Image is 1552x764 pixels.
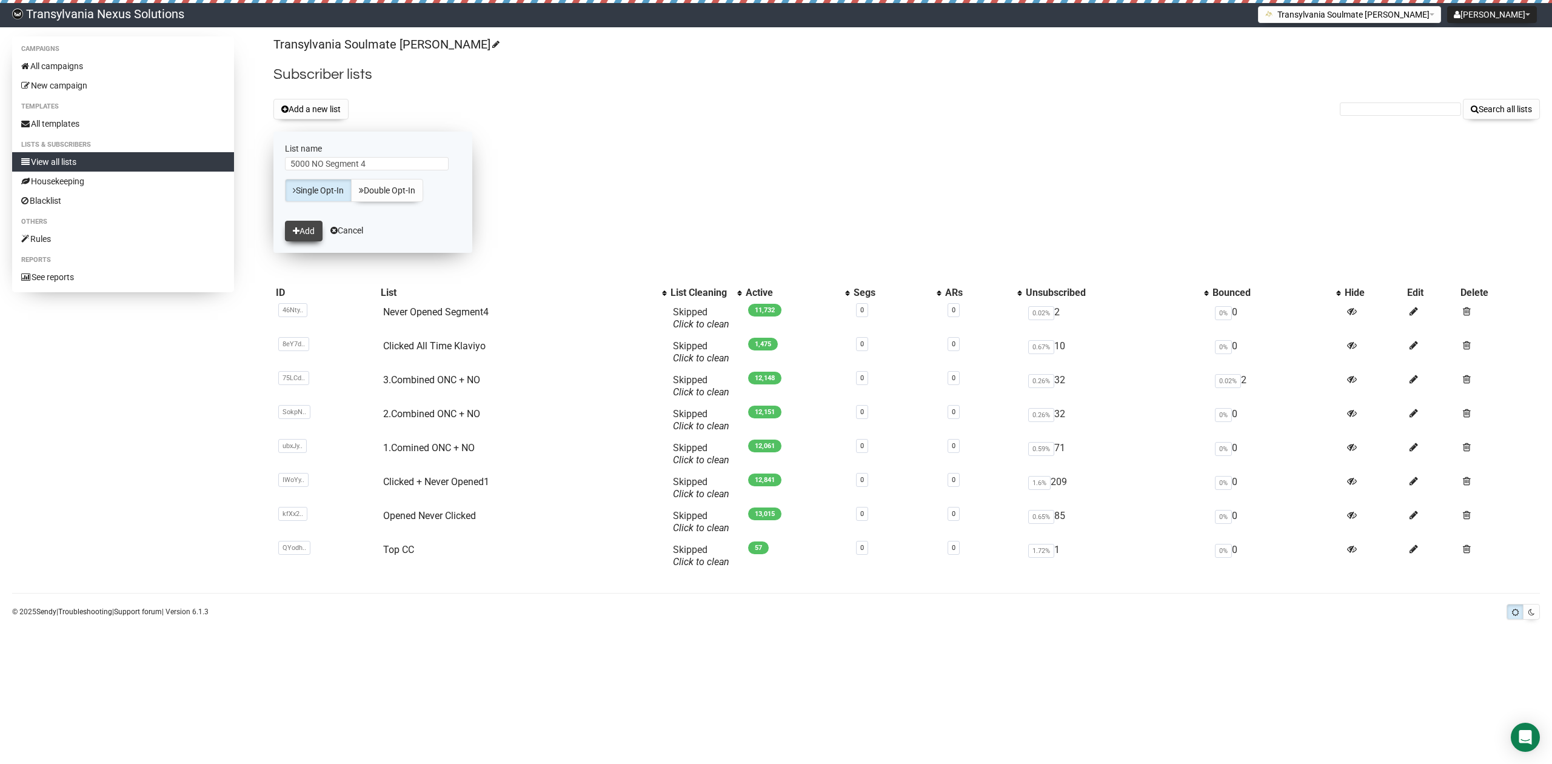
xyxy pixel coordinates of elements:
a: New campaign [12,76,234,95]
button: Add a new list [273,99,349,119]
span: Skipped [673,408,729,432]
div: List Cleaning [671,287,731,299]
a: 0 [952,374,955,382]
button: [PERSON_NAME] [1447,6,1537,23]
div: List [381,287,657,299]
a: Rules [12,229,234,249]
input: The name of your new list [285,157,449,170]
a: Opened Never Clicked [383,510,476,521]
td: 71 [1023,437,1210,471]
span: IWoYy.. [278,473,309,487]
th: List: No sort applied, activate to apply an ascending sort [378,284,669,301]
a: 0 [952,544,955,552]
td: 209 [1023,471,1210,505]
a: Cancel [330,226,363,235]
a: Transylvania Soulmate [PERSON_NAME] [273,37,498,52]
span: 0.59% [1028,442,1054,456]
a: Click to clean [673,318,729,330]
span: Skipped [673,442,729,466]
span: 8eY7d.. [278,337,309,351]
a: Clicked + Never Opened1 [383,476,489,488]
a: Top CC [383,544,414,555]
li: Templates [12,99,234,114]
label: List name [285,143,461,154]
span: Skipped [673,306,729,330]
a: 0 [860,544,864,552]
span: 12,151 [748,406,781,418]
span: 46Nty.. [278,303,307,317]
td: 1 [1023,539,1210,573]
span: kfXx2.. [278,507,307,521]
td: 0 [1210,471,1342,505]
li: Others [12,215,234,229]
td: 0 [1210,301,1342,335]
button: Add [285,221,323,241]
span: 0% [1215,476,1232,490]
span: QYodh.. [278,541,310,555]
a: 3.Combined ONC + NO [383,374,480,386]
span: 0% [1215,340,1232,354]
a: Click to clean [673,522,729,534]
span: SokpN.. [278,405,310,419]
td: 10 [1023,335,1210,369]
td: 0 [1210,539,1342,573]
span: 0.26% [1028,408,1054,422]
div: Hide [1345,287,1402,299]
td: 0 [1210,437,1342,471]
span: Skipped [673,544,729,568]
a: Never Opened Segment4 [383,306,489,318]
th: ARs: No sort applied, activate to apply an ascending sort [943,284,1023,301]
a: 1.Comined ONC + NO [383,442,475,454]
a: Troubleshooting [58,608,112,616]
span: 12,148 [748,372,781,384]
span: 0% [1215,544,1232,558]
div: Open Intercom Messenger [1511,723,1540,752]
a: 0 [952,442,955,450]
td: 32 [1023,403,1210,437]
span: Skipped [673,510,729,534]
a: View all lists [12,152,234,172]
th: List Cleaning: No sort applied, activate to apply an ascending sort [668,284,743,301]
span: Skipped [673,340,729,364]
td: 0 [1210,505,1342,539]
td: 2 [1210,369,1342,403]
p: © 2025 | | | Version 6.1.3 [12,605,209,618]
a: Click to clean [673,352,729,364]
th: Unsubscribed: No sort applied, activate to apply an ascending sort [1023,284,1210,301]
a: 0 [860,408,864,416]
a: 0 [860,510,864,518]
a: All templates [12,114,234,133]
span: 12,061 [748,440,781,452]
span: 0.65% [1028,510,1054,524]
th: Segs: No sort applied, activate to apply an ascending sort [851,284,942,301]
span: 1.6% [1028,476,1051,490]
a: 0 [952,510,955,518]
a: Blacklist [12,191,234,210]
span: 1.72% [1028,544,1054,558]
span: 0% [1215,306,1232,320]
span: 12,841 [748,474,781,486]
span: 0.02% [1028,306,1054,320]
td: 0 [1210,335,1342,369]
a: 0 [860,340,864,348]
div: Segs [854,287,930,299]
h2: Subscriber lists [273,64,1540,85]
a: See reports [12,267,234,287]
span: 75LCd.. [278,371,309,385]
div: ID [276,287,376,299]
td: 32 [1023,369,1210,403]
li: Campaigns [12,42,234,56]
span: 0% [1215,442,1232,456]
a: 0 [860,374,864,382]
img: 1.png [1265,9,1274,19]
li: Lists & subscribers [12,138,234,152]
a: 0 [860,442,864,450]
a: Click to clean [673,454,729,466]
img: 586cc6b7d8bc403f0c61b981d947c989 [12,8,23,19]
a: 0 [952,408,955,416]
span: Skipped [673,476,729,500]
a: 0 [860,306,864,314]
span: 11,732 [748,304,781,317]
div: ARs [945,287,1011,299]
th: ID: No sort applied, sorting is disabled [273,284,378,301]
